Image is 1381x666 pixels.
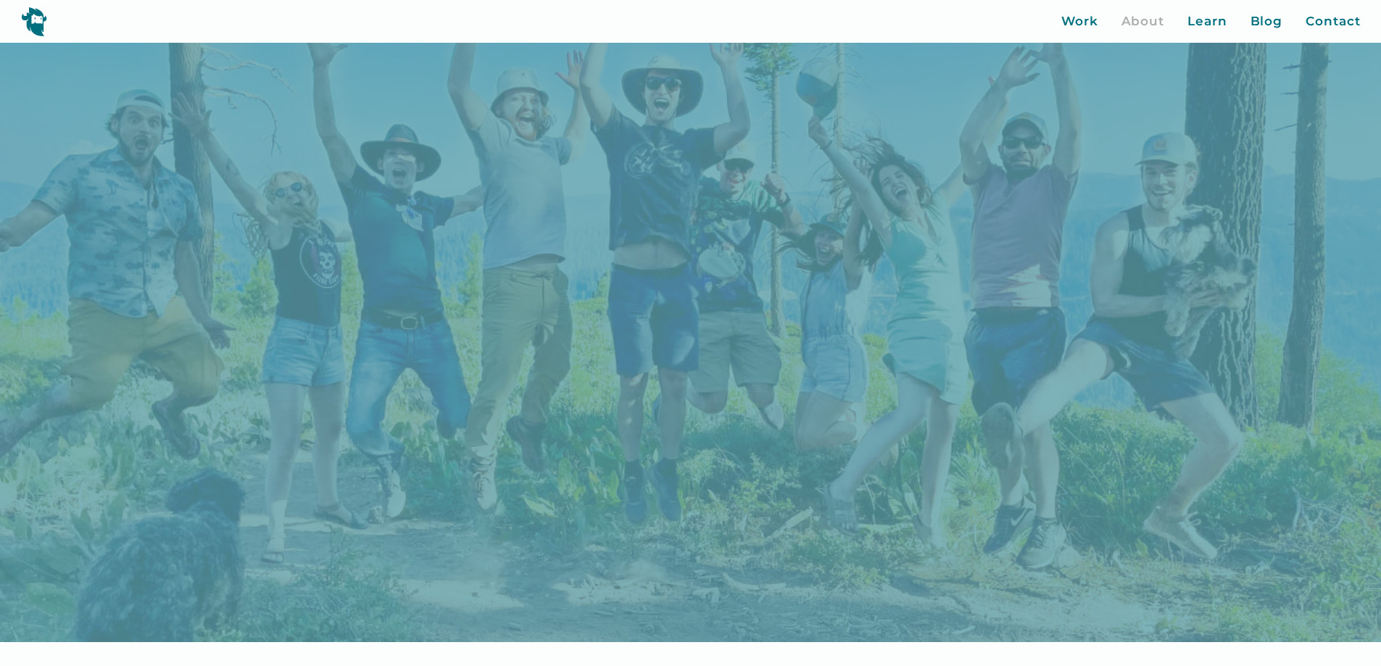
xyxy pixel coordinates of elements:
a: Learn [1187,12,1227,31]
a: About [1121,12,1165,31]
a: Blog [1251,12,1283,31]
a: Work [1061,12,1098,31]
a: Contact [1306,12,1360,31]
img: yeti logo icon [21,7,47,36]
